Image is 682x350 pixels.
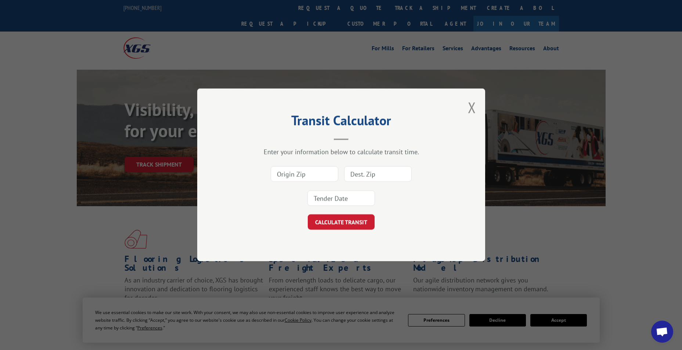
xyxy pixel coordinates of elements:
input: Dest. Zip [344,167,412,182]
div: Enter your information below to calculate transit time. [234,148,448,156]
button: CALCULATE TRANSIT [308,215,375,230]
button: Close modal [468,98,476,117]
input: Tender Date [307,191,375,206]
input: Origin Zip [271,167,338,182]
h2: Transit Calculator [234,115,448,129]
div: Open chat [651,321,673,343]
